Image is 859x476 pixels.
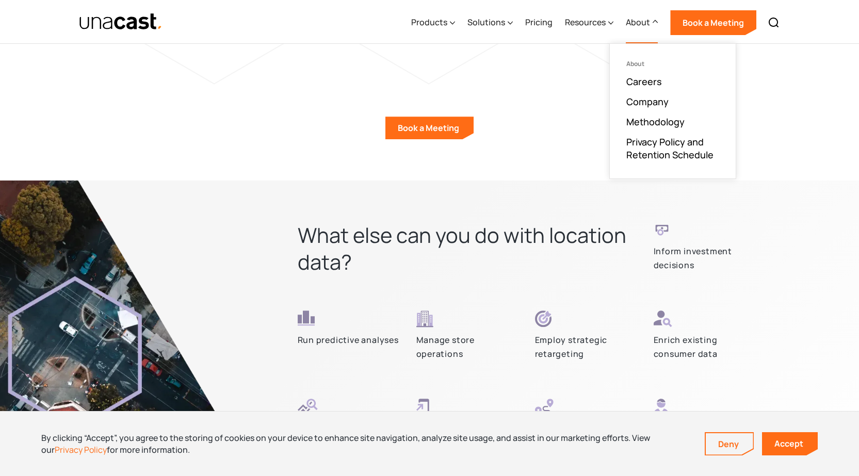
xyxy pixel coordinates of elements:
a: Pricing [525,2,553,44]
a: home [79,13,163,31]
div: By clicking “Accept”, you agree to the storing of cookies on your device to enhance site navigati... [41,432,689,455]
p: Enrich existing consumer data [654,333,760,360]
a: Book a Meeting [670,10,756,35]
div: Solutions [467,2,513,44]
p: Employ strategic retargeting [535,333,641,360]
p: Inform investment decisions [654,244,760,272]
p: Manage store operations [416,333,523,360]
nav: About [609,43,736,179]
a: Privacy Policy and Retention Schedule [626,136,719,161]
div: About [626,16,650,28]
a: Careers [626,75,662,88]
div: Resources [565,2,613,44]
a: Accept [762,432,818,455]
div: Products [411,2,455,44]
a: Methodology [626,116,685,128]
div: About [626,2,658,44]
img: Unacast text logo [79,13,163,31]
a: Book a Meeting [385,117,474,139]
p: Run predictive analyses [298,333,399,347]
div: Products [411,16,447,28]
div: Resources [565,16,606,28]
a: Deny [706,433,753,455]
a: Privacy Policy [55,444,107,455]
a: Company [626,95,669,108]
h2: What else can you do with location data? [298,222,641,275]
div: About [626,60,719,68]
img: Search icon [768,17,780,29]
div: Solutions [467,16,505,28]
